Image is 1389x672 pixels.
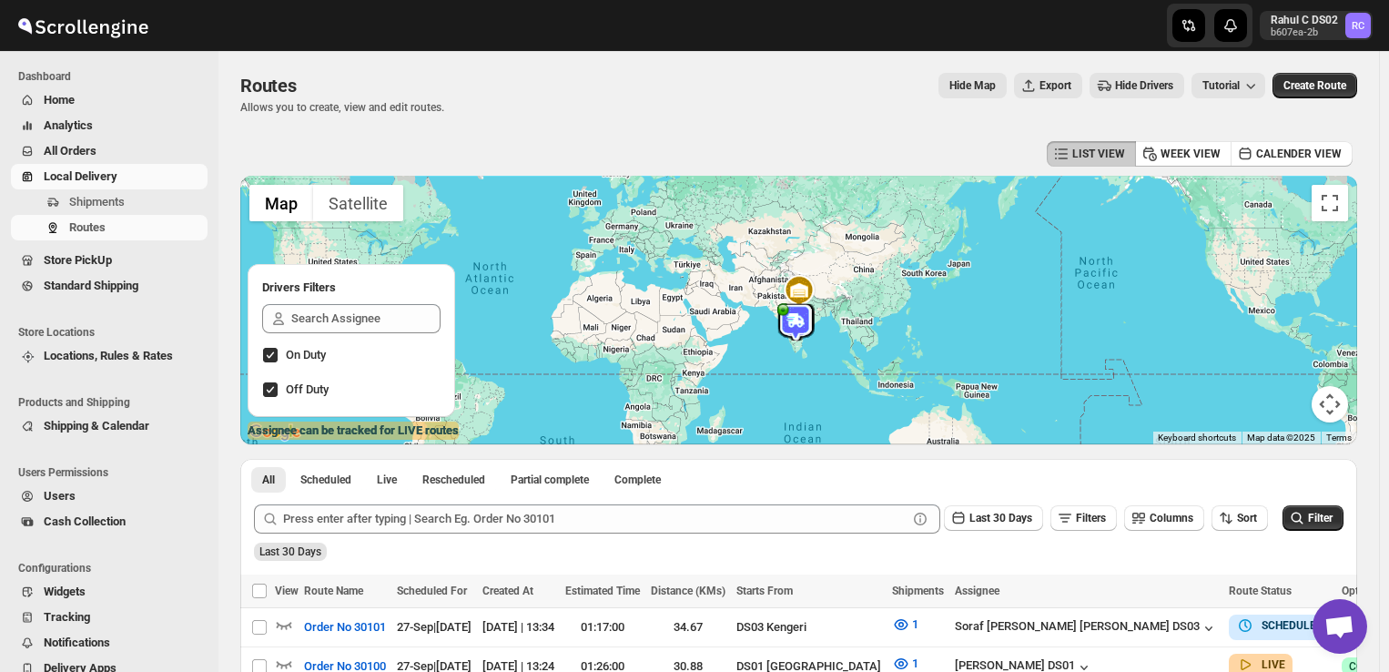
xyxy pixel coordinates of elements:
span: Create Route [1283,78,1346,93]
span: Filter [1308,512,1333,524]
button: Toggle fullscreen view [1312,185,1348,221]
label: Assignee can be tracked for LIVE routes [248,422,459,440]
div: [DATE] | 13:34 [482,618,554,636]
span: Routes [240,75,297,97]
span: Store PickUp [44,253,112,267]
span: Users [44,489,76,503]
span: Estimated Time [565,585,640,597]
span: Route Status [1229,585,1292,597]
span: Hide Map [949,78,996,93]
button: Soraf [PERSON_NAME] [PERSON_NAME] DS03 [955,619,1218,637]
button: CALENDER VIEW [1231,141,1353,167]
span: Scheduled For [397,585,467,597]
span: Tutorial [1202,79,1240,92]
span: Scheduled [300,473,351,487]
span: Last 30 Days [969,512,1032,524]
button: Routes [11,215,208,240]
img: Google [245,421,305,444]
span: Route Name [304,585,363,597]
span: Standard Shipping [44,279,138,292]
button: Create Route [1272,73,1357,98]
span: Tracking [44,610,90,624]
b: SCHEDULED [1262,619,1323,632]
span: Off Duty [286,382,329,396]
span: CALENDER VIEW [1256,147,1342,161]
button: Export [1014,73,1082,98]
span: Created At [482,585,533,597]
button: Order No 30101 [293,613,397,642]
span: Routes [69,220,106,234]
span: All Orders [44,144,96,158]
span: Dashboard [18,69,209,84]
span: Complete [614,473,661,487]
button: Sort [1212,505,1268,531]
button: WEEK VIEW [1135,141,1232,167]
button: Users [11,484,208,509]
span: Shipping & Calendar [44,419,149,433]
span: 1 [912,657,918,670]
button: Last 30 Days [944,505,1043,531]
button: SCHEDULED [1236,616,1323,635]
button: Map camera controls [1312,386,1348,423]
span: Partial complete [511,473,589,487]
span: Columns [1150,512,1193,524]
button: LIST VIEW [1047,141,1136,167]
span: Distance (KMs) [651,585,725,597]
span: Products and Shipping [18,395,209,410]
span: Shipments [69,195,125,209]
span: WEEK VIEW [1161,147,1221,161]
button: Map action label [938,73,1007,98]
button: Filter [1283,505,1343,531]
b: LIVE [1262,658,1285,671]
span: Rahul C DS02 [1345,13,1371,38]
button: Hide Drivers [1090,73,1184,98]
p: Allows you to create, view and edit routes. [240,100,444,115]
span: Locations, Rules & Rates [44,349,173,362]
div: Open chat [1313,599,1367,654]
button: Home [11,87,208,113]
span: Assignee [955,585,999,597]
button: Columns [1124,505,1204,531]
a: Open this area in Google Maps (opens a new window) [245,421,305,444]
button: Analytics [11,113,208,138]
button: Tutorial [1191,73,1265,98]
span: Rescheduled [422,473,485,487]
span: Export [1039,78,1071,93]
button: Widgets [11,579,208,605]
a: Terms (opens in new tab) [1326,433,1352,443]
span: Notifications [44,636,110,649]
img: ScrollEngine [15,3,151,48]
span: Live [377,473,397,487]
button: 1 [881,610,929,639]
button: Shipments [11,189,208,215]
span: LIST VIEW [1072,147,1125,161]
button: Shipping & Calendar [11,413,208,439]
button: Show satellite imagery [313,185,403,221]
button: Show street map [249,185,313,221]
p: b607ea-2b [1271,27,1338,38]
span: 27-Sep | [DATE] [397,620,471,634]
button: Notifications [11,630,208,656]
span: Shipments [892,585,944,597]
button: All Orders [11,138,208,164]
span: Store Locations [18,325,209,340]
h2: Drivers Filters [262,279,441,297]
span: 1 [912,617,918,631]
div: 34.67 [651,618,725,636]
span: Local Delivery [44,169,117,183]
span: Last 30 Days [259,545,321,558]
button: User menu [1260,11,1373,40]
button: All routes [251,467,286,493]
span: Map data ©2025 [1247,433,1315,443]
button: Locations, Rules & Rates [11,343,208,369]
span: Order No 30101 [304,618,386,636]
p: Rahul C DS02 [1271,13,1338,27]
span: Starts From [736,585,793,597]
input: Press enter after typing | Search Eg. Order No 30101 [283,504,907,534]
span: Users Permissions [18,465,209,480]
button: Tracking [11,605,208,630]
span: Widgets [44,585,86,598]
span: All [262,473,275,487]
span: On Duty [286,348,326,361]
